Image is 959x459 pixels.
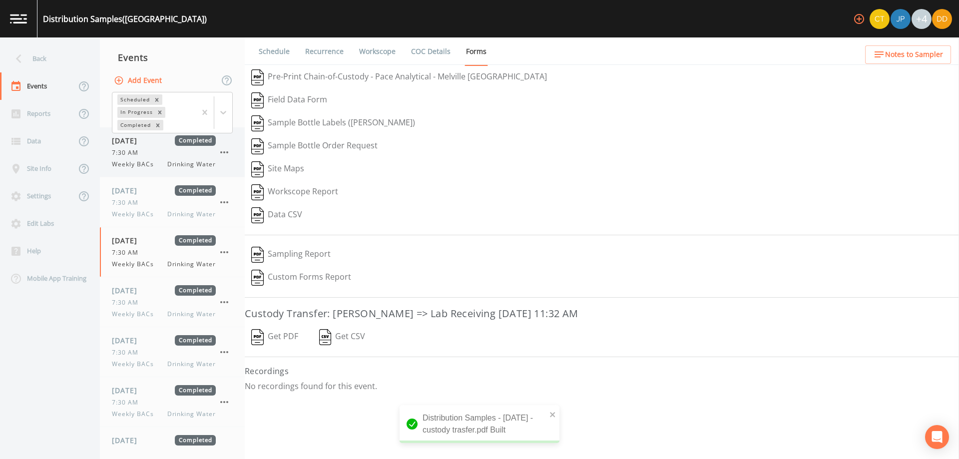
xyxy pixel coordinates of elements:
[245,112,422,135] button: Sample Bottle Labels ([PERSON_NAME])
[100,327,245,377] a: [DATE]Completed7:30 AMWeekly BACsDrinking Water
[112,435,144,446] span: [DATE]
[312,326,372,349] button: Get CSV
[251,247,264,263] img: svg%3e
[465,37,488,66] a: Forms
[167,210,216,219] span: Drinking Water
[251,69,264,85] img: svg%3e
[549,408,556,420] button: close
[932,9,952,29] img: 7d98d358f95ebe5908e4de0cdde0c501
[245,381,959,391] p: No recordings found for this event.
[245,306,959,322] h3: Custody Transfer: [PERSON_NAME] => Lab Receiving [DATE] 11:32 AM
[112,448,144,457] span: 7:30 AM
[245,326,305,349] button: Get PDF
[112,360,160,369] span: Weekly BACs
[245,66,553,89] button: Pre-Print Chain-of-Custody - Pace Analytical - Melville [GEOGRAPHIC_DATA]
[885,48,943,61] span: Notes to Sampler
[251,184,264,200] img: svg%3e
[117,94,151,105] div: Scheduled
[112,160,160,169] span: Weekly BACs
[167,360,216,369] span: Drinking Water
[10,14,27,23] img: logo
[319,329,332,345] img: svg%3e
[251,92,264,108] img: svg%3e
[112,235,144,246] span: [DATE]
[112,285,144,296] span: [DATE]
[245,204,309,227] button: Data CSV
[112,135,144,146] span: [DATE]
[175,435,216,446] span: Completed
[100,45,245,70] div: Events
[112,185,144,196] span: [DATE]
[100,227,245,277] a: [DATE]Completed7:30 AMWeekly BACsDrinking Water
[100,127,245,177] a: [DATE]Completed7:30 AMWeekly BACsDrinking Water
[245,158,311,181] button: Site Maps
[154,107,165,117] div: Remove In Progress
[167,310,216,319] span: Drinking Water
[865,45,951,64] button: Notes to Sampler
[245,365,959,377] h4: Recordings
[112,335,144,346] span: [DATE]
[152,120,163,130] div: Remove Completed
[112,260,160,269] span: Weekly BACs
[891,9,911,29] img: 41241ef155101aa6d92a04480b0d0000
[167,160,216,169] span: Drinking Water
[245,266,358,289] button: Custom Forms Report
[251,138,264,154] img: svg%3e
[112,71,166,90] button: Add Event
[112,410,160,419] span: Weekly BACs
[100,277,245,327] a: [DATE]Completed7:30 AMWeekly BACsDrinking Water
[112,198,144,207] span: 7:30 AM
[100,177,245,227] a: [DATE]Completed7:30 AMWeekly BACsDrinking Water
[304,37,345,65] a: Recurrence
[251,207,264,223] img: svg%3e
[167,260,216,269] span: Drinking Water
[117,107,154,117] div: In Progress
[245,89,334,112] button: Field Data Form
[112,148,144,157] span: 7:30 AM
[151,94,162,105] div: Remove Scheduled
[245,181,345,204] button: Workscope Report
[251,115,264,131] img: svg%3e
[112,298,144,307] span: 7:30 AM
[912,9,932,29] div: +4
[251,329,264,345] img: svg%3e
[890,9,911,29] div: Joshua gere Paul
[175,335,216,346] span: Completed
[175,185,216,196] span: Completed
[112,385,144,396] span: [DATE]
[112,248,144,257] span: 7:30 AM
[175,235,216,246] span: Completed
[167,410,216,419] span: Drinking Water
[257,37,291,65] a: Schedule
[358,37,397,65] a: Workscope
[410,37,452,65] a: COC Details
[925,425,949,449] div: Open Intercom Messenger
[112,210,160,219] span: Weekly BACs
[117,120,152,130] div: Completed
[245,243,337,266] button: Sampling Report
[870,9,890,29] img: 7f2cab73c0e50dc3fbb7023805f649db
[245,135,384,158] button: Sample Bottle Order Request
[112,398,144,407] span: 7:30 AM
[175,135,216,146] span: Completed
[43,13,207,25] div: Distribution Samples ([GEOGRAPHIC_DATA])
[869,9,890,29] div: Chris Tobin
[112,348,144,357] span: 7:30 AM
[251,161,264,177] img: svg%3e
[112,310,160,319] span: Weekly BACs
[400,405,559,443] div: Distribution Samples - [DATE] - custody trasfer.pdf Built
[251,270,264,286] img: svg%3e
[100,377,245,427] a: [DATE]Completed7:30 AMWeekly BACsDrinking Water
[175,385,216,396] span: Completed
[175,285,216,296] span: Completed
